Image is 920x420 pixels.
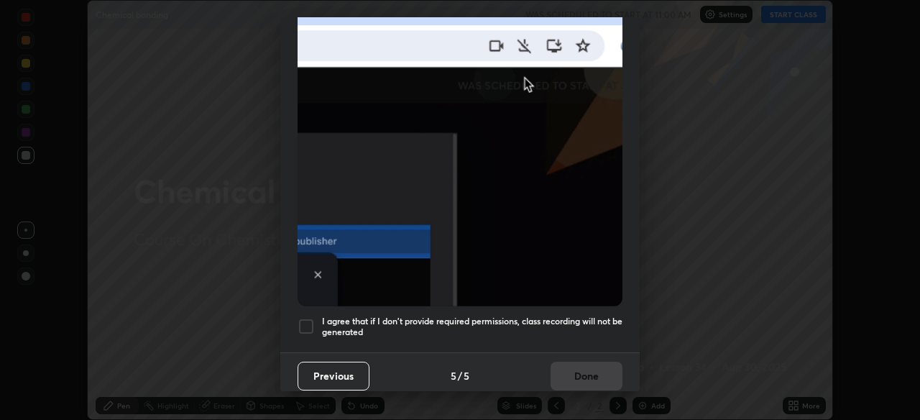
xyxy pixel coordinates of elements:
h4: 5 [451,368,456,383]
button: Previous [298,362,369,391]
h4: 5 [464,368,469,383]
h4: / [458,368,462,383]
h5: I agree that if I don't provide required permissions, class recording will not be generated [322,316,622,338]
